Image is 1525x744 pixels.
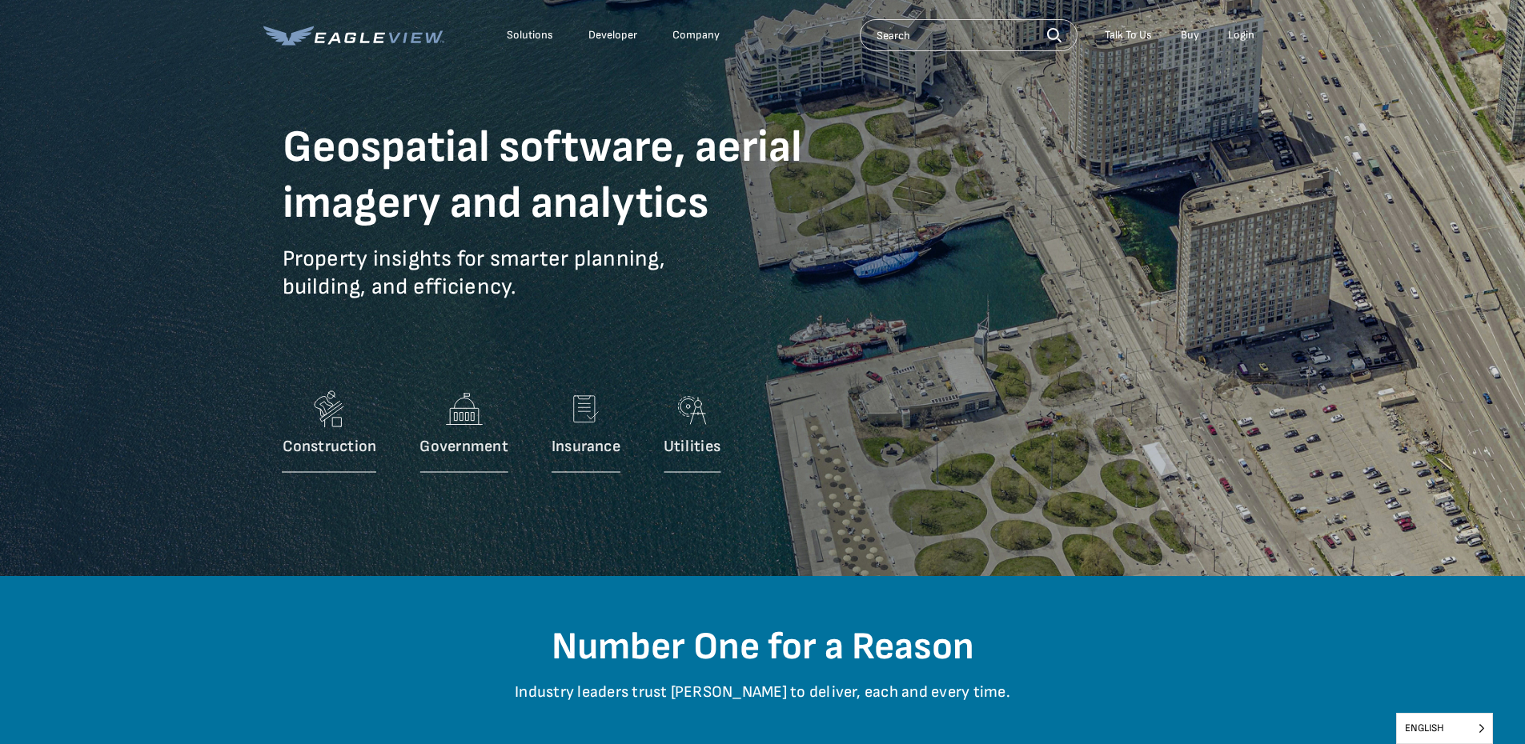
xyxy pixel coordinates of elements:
a: Insurance [552,385,620,481]
h2: Number One for a Reason [295,624,1231,670]
p: Construction [283,437,377,457]
p: Insurance [552,437,620,457]
a: Developer [588,28,637,42]
h1: Geospatial software, aerial imagery and analytics [283,120,859,232]
span: English [1397,714,1492,743]
div: Login [1228,28,1254,42]
p: Utilities [664,437,720,457]
a: Construction [283,385,377,481]
div: Talk To Us [1105,28,1152,42]
aside: Language selected: English [1396,713,1493,744]
a: Government [419,385,508,481]
div: Solutions [507,28,553,42]
input: Search [860,19,1078,51]
p: Industry leaders trust [PERSON_NAME] to deliver, each and every time. [295,682,1231,726]
a: Buy [1181,28,1199,42]
p: Government [419,437,508,457]
a: Utilities [664,385,720,481]
p: Property insights for smarter planning, building, and efficiency. [283,245,859,325]
div: Company [672,28,720,42]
